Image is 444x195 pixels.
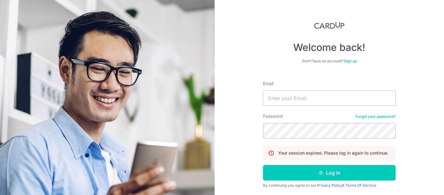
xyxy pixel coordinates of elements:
label: Email [263,81,273,87]
a: Terms Of Service [345,183,376,188]
input: Enter your Email [263,90,396,106]
h4: Welcome back! [263,41,396,54]
a: Privacy Policy [317,183,342,188]
a: Forgot your password? [356,114,396,119]
a: Sign up [344,59,357,63]
p: Your session expired. Please log in again to continue. [278,150,388,156]
div: Don’t have an account? [263,59,396,64]
div: By continuing you agree to our & [263,183,396,188]
button: Log in [263,165,396,180]
img: CardUp Logo [314,22,344,29]
label: Password [263,113,283,119]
